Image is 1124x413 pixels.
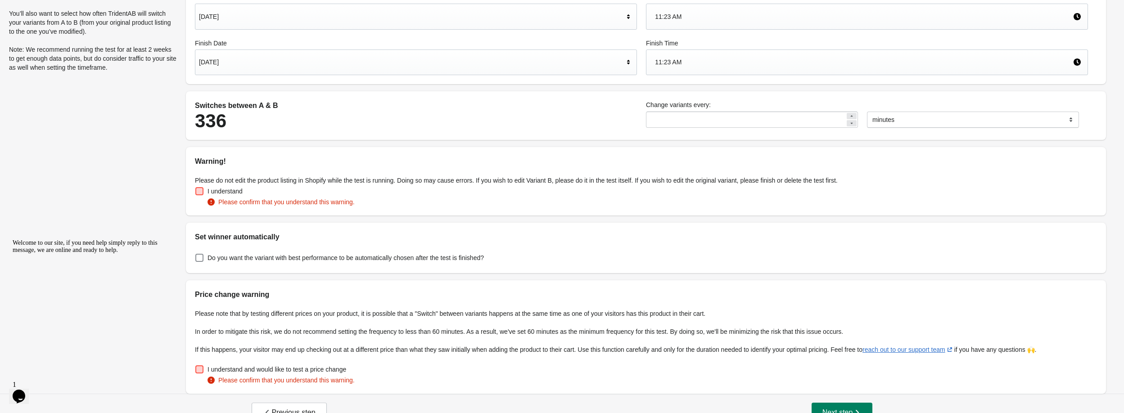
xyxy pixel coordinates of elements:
[208,187,243,196] span: I understand
[9,9,177,36] p: You’ll also want to select how often TridentAB will switch your variants from A to B (from your o...
[655,8,1073,25] div: 11:23 AM
[195,100,637,111] div: Switches between A & B
[195,39,637,48] label: Finish Date
[195,232,1097,242] h2: Set winner automatically
[195,345,1097,354] p: If this happens, your visitor may end up checking out at a different price than what they saw ini...
[195,111,637,131] div: 336
[199,8,624,25] div: [DATE]
[4,4,149,18] span: Welcome to our site, if you need help simply reply to this message, we are online and ready to help.
[655,54,1073,71] div: 11:23 AM
[208,365,346,374] span: I understand and would like to test a price change
[646,39,1088,48] label: Finish Time
[4,4,166,18] div: Welcome to our site, if you need help simply reply to this message, we are online and ready to help.
[9,45,177,72] p: Note: We recommend running the test for at least 2 weeks to get enough data points, but do consid...
[195,309,1097,318] p: Please note that by testing different prices on your product, it is possible that a "Switch" betw...
[195,327,1097,336] p: In order to mitigate this risk, we do not recommend setting the frequency to less than 60 minutes...
[208,198,1097,206] div: Please confirm that you understand this warning.
[195,176,1097,185] p: Please do not edit the product listing in Shopify while the test is running. Doing so may cause e...
[208,253,484,262] span: Do you want the variant with best performance to be automatically chosen after the test is finished?
[9,377,38,404] iframe: chat widget
[9,236,171,373] iframe: chat widget
[646,100,1088,109] label: Change variants every:
[208,376,1097,385] div: Please confirm that you understand this warning.
[195,289,1097,300] h2: Price change warning
[199,54,624,71] div: [DATE]
[195,156,1097,167] h2: Warning!
[862,346,954,353] a: reach out to our support team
